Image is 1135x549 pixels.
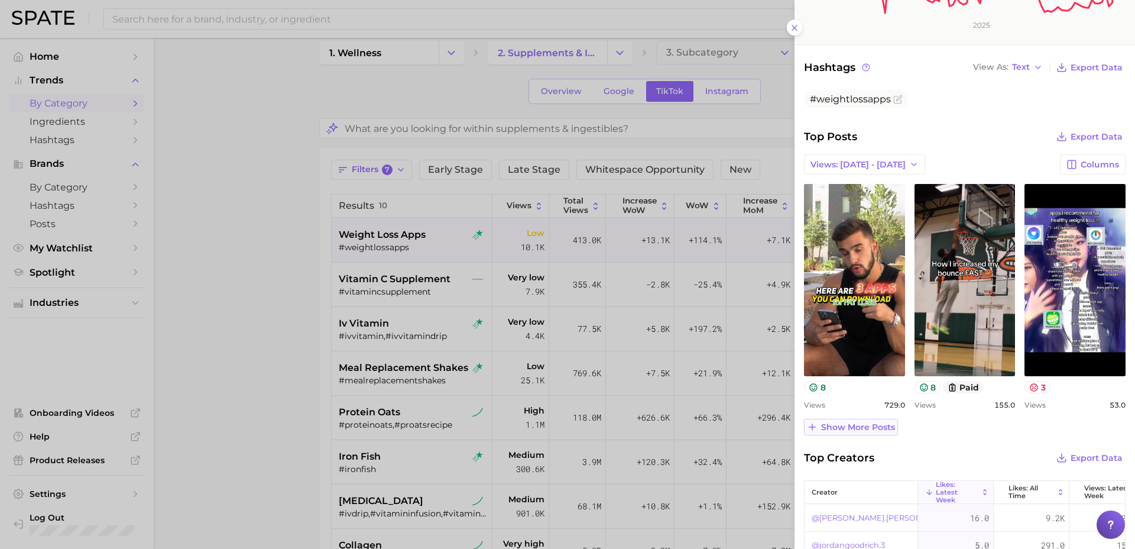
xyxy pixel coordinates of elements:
button: Views: [DATE] - [DATE] [804,154,925,175]
span: View As [973,64,1008,70]
span: Top Posts [804,128,857,145]
span: Text [1012,64,1030,70]
span: Export Data [1071,132,1123,142]
span: creator [812,489,838,496]
span: Views [1024,401,1046,409]
span: Likes: All Time [1008,485,1054,500]
tspan: 2025 [973,21,990,30]
button: 8 [804,381,831,393]
button: View AsText [970,60,1046,75]
span: Views: [DATE] - [DATE] [810,160,906,170]
span: Likes: Latest Week [936,481,978,504]
span: 9.2k [1046,511,1065,525]
span: Show more posts [821,422,895,432]
button: Show more posts [804,419,898,435]
button: Likes: All Time [994,481,1069,504]
button: Export Data [1053,450,1126,466]
span: Export Data [1071,63,1123,73]
span: 16.0 [970,511,989,525]
span: Export Data [1071,453,1123,463]
button: paid [943,381,984,393]
span: #weightlossapps [810,93,891,105]
button: Export Data [1053,128,1126,145]
button: 3 [1024,381,1050,393]
span: Views: Latest Week [1084,485,1130,500]
button: Likes: Latest Week [918,481,994,504]
button: Flag as miscategorized or irrelevant [893,95,903,104]
span: Top Creators [804,450,874,466]
span: Columns [1081,160,1119,170]
span: 53.0 [1110,401,1126,409]
span: Views [804,401,825,409]
span: Views [915,401,936,409]
span: 155.0 [994,401,1015,409]
button: Export Data [1053,59,1126,76]
span: Hashtags [804,59,872,76]
a: @[PERSON_NAME].[PERSON_NAME] [812,511,951,525]
button: Columns [1060,154,1126,175]
button: 8 [915,381,941,393]
span: 729.0 [884,401,905,409]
